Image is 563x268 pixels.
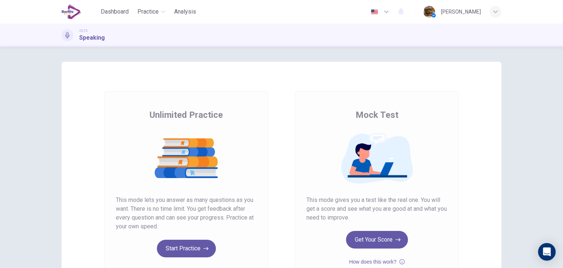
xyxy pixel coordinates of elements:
button: Get Your Score [346,231,408,249]
span: Analysis [174,7,196,16]
span: This mode gives you a test like the real one. You will get a score and see what you are good at a... [306,196,447,222]
button: Dashboard [98,5,132,18]
span: Mock Test [356,109,398,121]
h1: Speaking [79,33,105,42]
div: [PERSON_NAME] [441,7,481,16]
span: Dashboard [101,7,129,16]
img: Profile picture [423,6,435,18]
button: Analysis [171,5,199,18]
span: This mode lets you answer as many questions as you want. There is no time limit. You get feedback... [116,196,257,231]
a: EduSynch logo [62,4,98,19]
img: en [370,9,379,15]
button: Practice [135,5,168,18]
img: EduSynch logo [62,4,81,19]
button: Start Practice [157,240,216,257]
button: How does this work? [349,257,404,266]
span: IELTS [79,28,88,33]
span: Practice [137,7,159,16]
span: Unlimited Practice [150,109,223,121]
div: Open Intercom Messenger [538,243,556,261]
